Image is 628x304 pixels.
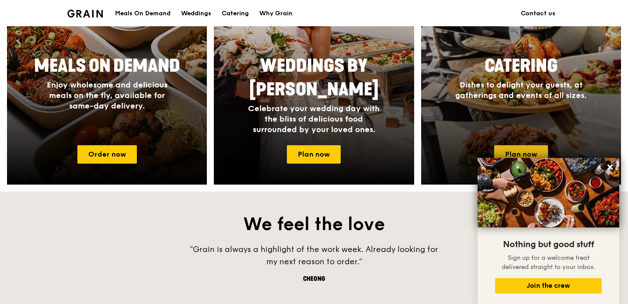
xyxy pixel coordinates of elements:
a: Why Grain [254,0,298,27]
span: Meals On Demand [34,56,180,77]
div: Meals On Demand [115,0,171,27]
button: Close [603,160,617,174]
span: Catering [485,56,558,77]
a: Catering [216,0,254,27]
img: DSC07876-Edit02-Large.jpeg [478,158,619,227]
span: Dishes to delight your guests, at gatherings and events of all sizes. [455,80,586,100]
a: Contact us [516,0,561,27]
span: Nothing but good stuff [503,239,594,250]
span: Weddings by [PERSON_NAME] [249,56,379,100]
a: Plan now [494,145,548,164]
img: Grain [67,10,103,17]
button: Join the crew [495,278,602,294]
div: Catering [222,0,249,27]
a: Weddings [176,0,216,27]
a: Plan now [287,145,341,164]
div: Cheong [183,275,445,283]
span: Enjoy wholesome and delicious meals on the fly, available for same-day delivery. [47,80,167,111]
span: Celebrate your wedding day with the bliss of delicious food surrounded by your loved ones. [248,104,380,134]
div: Weddings [181,0,211,27]
div: Why Grain [259,0,293,27]
div: "Grain is always a highlight of the work week. Already looking for my next reason to order.” [183,243,445,268]
a: Order now [77,145,137,164]
span: Sign up for a welcome treat delivered straight to your inbox. [502,254,595,271]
